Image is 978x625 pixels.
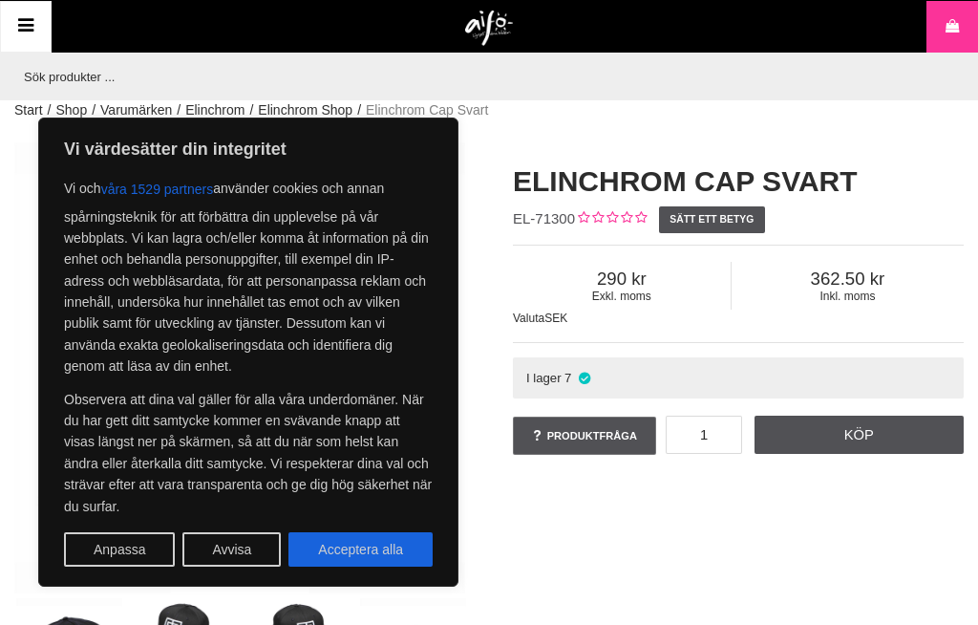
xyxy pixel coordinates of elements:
a: Start [14,100,43,120]
span: EL-71300 [513,210,575,226]
span: / [249,100,253,120]
button: Acceptera alla [288,532,433,567]
button: Avvisa [182,532,281,567]
span: / [357,100,361,120]
span: SEK [544,312,567,325]
span: Elinchrom Cap Svart [366,100,488,120]
div: Vi värdesätter din integritet [38,118,458,587]
span: / [92,100,96,120]
a: Köp [755,416,965,454]
a: Sätt ett betyg [659,206,765,233]
a: Elinchrom Shop [258,100,352,120]
div: Kundbetyg: 0 [575,209,647,229]
h1: Elinchrom Cap Svart [513,162,964,202]
img: logo.png [465,11,514,47]
span: / [177,100,181,120]
p: Observera att dina val gäller för alla våra underdomäner. När du har gett ditt samtycke kommer en... [64,389,433,517]
a: Elinchrom [185,100,244,120]
span: 362.50 [732,269,964,290]
span: Inkl. moms [732,290,964,303]
a: Varumärken [100,100,172,120]
a: Shop [55,100,87,120]
input: Sök produkter ... [14,53,954,100]
p: Vi värdesätter din integritet [64,138,433,161]
span: I lager [526,371,562,385]
span: 290 [513,269,731,290]
button: Anpassa [64,532,175,567]
i: I lager [576,371,592,385]
span: Valuta [513,312,544,325]
span: 7 [564,371,571,385]
p: Vi och använder cookies och annan spårningsteknik för att förbättra din upplevelse på vår webbpla... [64,172,433,377]
span: Exkl. moms [513,290,731,303]
span: / [48,100,52,120]
button: våra 1529 partners [101,172,214,206]
a: Produktfråga [513,417,656,455]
